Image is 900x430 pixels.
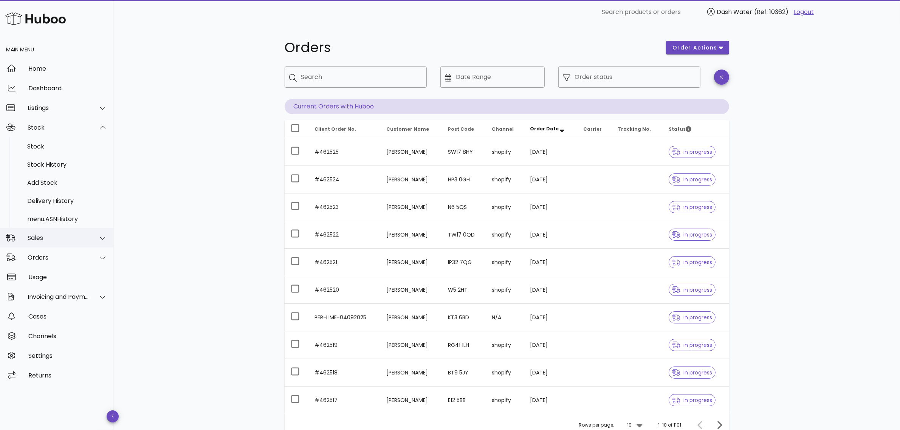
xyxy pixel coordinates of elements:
[27,197,107,204] div: Delivery History
[380,304,442,331] td: [PERSON_NAME]
[584,126,602,132] span: Carrier
[524,387,578,414] td: [DATE]
[486,221,524,249] td: shopify
[28,65,107,72] div: Home
[28,254,89,261] div: Orders
[380,276,442,304] td: [PERSON_NAME]
[717,8,752,16] span: Dash Water
[380,387,442,414] td: [PERSON_NAME]
[28,274,107,281] div: Usage
[309,138,381,166] td: #462525
[524,249,578,276] td: [DATE]
[309,221,381,249] td: #462522
[486,249,524,276] td: shopify
[448,126,474,132] span: Post Code
[486,359,524,387] td: shopify
[486,387,524,414] td: shopify
[27,143,107,150] div: Stock
[672,44,717,52] span: order actions
[380,138,442,166] td: [PERSON_NAME]
[442,193,486,221] td: N6 5QS
[28,352,107,359] div: Settings
[524,166,578,193] td: [DATE]
[309,331,381,359] td: #462519
[442,387,486,414] td: E12 5BB
[524,359,578,387] td: [DATE]
[672,287,712,292] span: in progress
[27,215,107,223] div: menu.ASNHistory
[315,126,356,132] span: Client Order No.
[524,221,578,249] td: [DATE]
[486,331,524,359] td: shopify
[309,120,381,138] th: Client Order No.
[27,179,107,186] div: Add Stock
[28,124,89,131] div: Stock
[309,193,381,221] td: #462523
[442,359,486,387] td: BT9 5JY
[380,166,442,193] td: [PERSON_NAME]
[486,276,524,304] td: shopify
[442,304,486,331] td: KT3 6BD
[524,138,578,166] td: [DATE]
[524,120,578,138] th: Order Date: Sorted descending. Activate to remove sorting.
[380,120,442,138] th: Customer Name
[309,387,381,414] td: #462517
[486,166,524,193] td: shopify
[627,422,632,428] div: 10
[672,370,712,375] span: in progress
[442,221,486,249] td: TW17 0QD
[386,126,429,132] span: Customer Name
[442,120,486,138] th: Post Code
[672,260,712,265] span: in progress
[672,149,712,155] span: in progress
[672,315,712,320] span: in progress
[442,276,486,304] td: W5 2HT
[309,166,381,193] td: #462524
[618,126,651,132] span: Tracking No.
[285,99,729,114] p: Current Orders with Huboo
[285,41,657,54] h1: Orders
[672,342,712,348] span: in progress
[524,193,578,221] td: [DATE]
[442,166,486,193] td: HP3 0GH
[794,8,814,17] a: Logout
[380,359,442,387] td: [PERSON_NAME]
[28,333,107,340] div: Channels
[486,120,524,138] th: Channel
[309,276,381,304] td: #462520
[492,126,514,132] span: Channel
[28,293,89,300] div: Invoicing and Payments
[486,193,524,221] td: shopify
[669,126,691,132] span: Status
[524,304,578,331] td: [DATE]
[28,313,107,320] div: Cases
[28,85,107,92] div: Dashboard
[380,249,442,276] td: [PERSON_NAME]
[5,11,66,27] img: Huboo Logo
[27,161,107,168] div: Stock History
[672,398,712,403] span: in progress
[442,331,486,359] td: RG41 1LH
[672,204,712,210] span: in progress
[666,41,729,54] button: order actions
[380,331,442,359] td: [PERSON_NAME]
[442,249,486,276] td: IP32 7QG
[672,177,712,182] span: in progress
[663,120,729,138] th: Status
[672,232,712,237] span: in progress
[28,372,107,379] div: Returns
[486,138,524,166] td: shopify
[28,104,89,111] div: Listings
[524,331,578,359] td: [DATE]
[524,276,578,304] td: [DATE]
[309,249,381,276] td: #462521
[309,359,381,387] td: #462518
[309,304,381,331] td: PER-LIME-04092025
[754,8,788,16] span: (Ref: 10362)
[380,221,442,249] td: [PERSON_NAME]
[380,193,442,221] td: [PERSON_NAME]
[612,120,663,138] th: Tracking No.
[530,125,559,132] span: Order Date
[486,304,524,331] td: N/A
[442,138,486,166] td: SW17 8HY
